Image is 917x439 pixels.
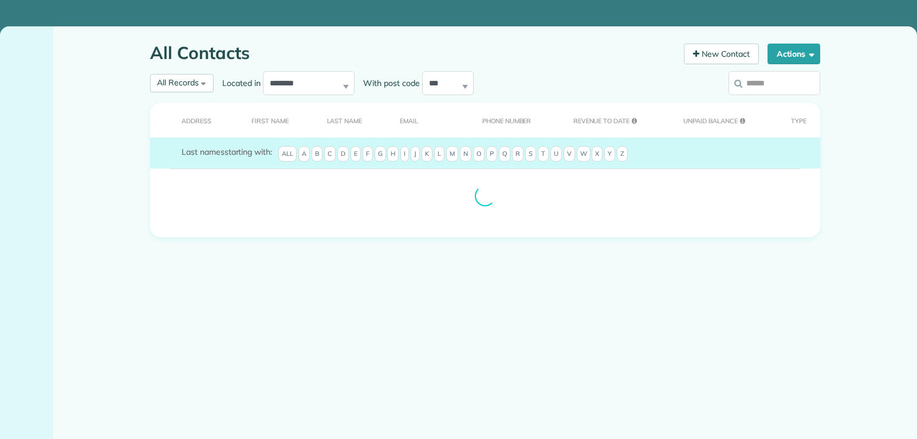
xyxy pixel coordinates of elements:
span: O [473,146,485,162]
span: A [298,146,310,162]
span: All [278,146,297,162]
h1: All Contacts [150,44,675,62]
label: With post code [355,77,422,89]
th: Revenue to Date [556,103,666,138]
th: Last Name [309,103,383,138]
span: M [446,146,458,162]
span: F [363,146,373,162]
span: E [351,146,361,162]
th: Email [382,103,465,138]
span: B [312,146,322,162]
span: All Records [157,77,199,88]
span: T [538,146,549,162]
span: X [592,146,603,162]
th: Unpaid Balance [666,103,773,138]
span: V [564,146,575,162]
span: K [422,146,432,162]
span: H [387,146,399,162]
span: Last names [182,147,225,157]
label: Located in [214,77,263,89]
th: Address [150,103,234,138]
span: Y [604,146,615,162]
a: New Contact [684,44,759,64]
span: P [486,146,497,162]
button: Actions [768,44,820,64]
span: D [337,146,349,162]
span: I [400,146,409,162]
th: Type [773,103,820,138]
span: Z [617,146,628,162]
span: G [375,146,386,162]
span: R [512,146,524,162]
span: L [434,146,444,162]
span: C [324,146,336,162]
label: starting with: [182,146,272,158]
span: W [577,146,591,162]
span: Q [499,146,510,162]
span: U [550,146,562,162]
th: Phone number [465,103,556,138]
span: J [411,146,420,162]
th: First Name [234,103,309,138]
span: S [525,146,536,162]
span: N [460,146,471,162]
